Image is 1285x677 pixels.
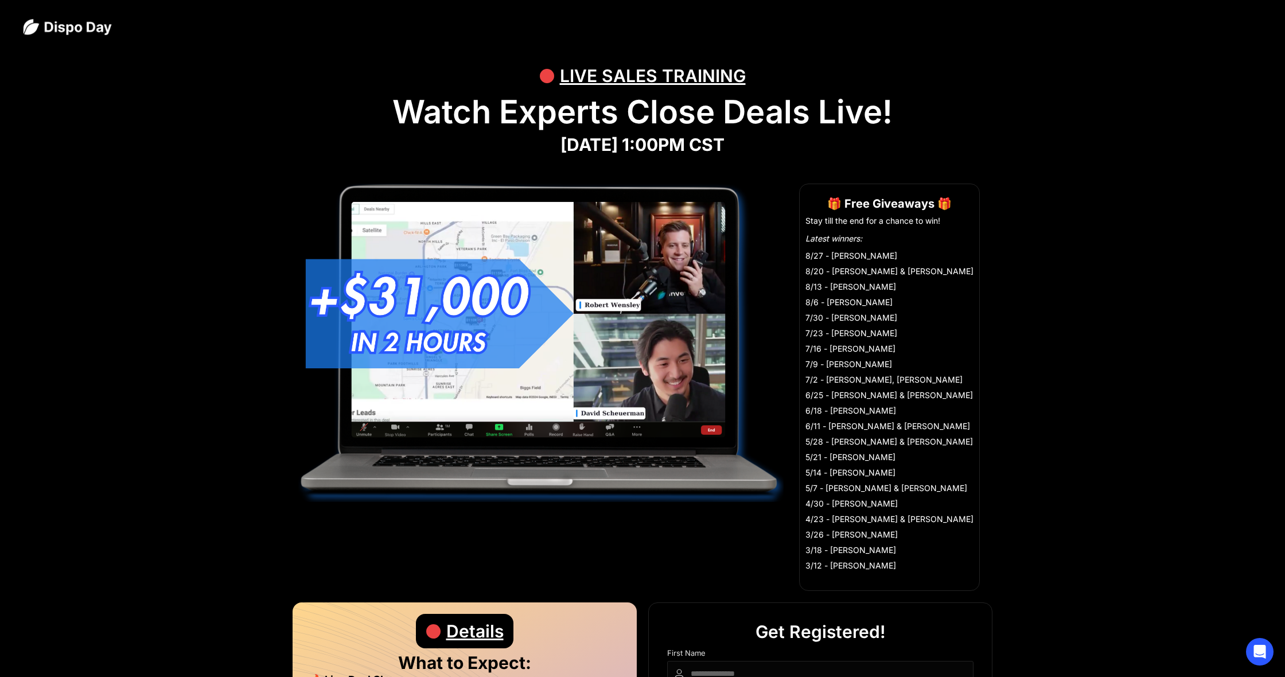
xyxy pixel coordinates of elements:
[805,215,974,227] li: Stay till the end for a chance to win!
[1246,638,1274,666] div: Open Intercom Messenger
[560,59,746,93] div: LIVE SALES TRAINING
[398,652,531,673] strong: What to Expect:
[23,93,1262,131] h1: Watch Experts Close Deals Live!
[560,134,725,155] strong: [DATE] 1:00PM CST
[805,234,862,243] em: Latest winners:
[446,614,504,648] div: Details
[827,197,952,211] strong: 🎁 Free Giveaways 🎁
[667,649,974,661] div: First Name
[805,248,974,573] li: 8/27 - [PERSON_NAME] 8/20 - [PERSON_NAME] & [PERSON_NAME] 8/13 - [PERSON_NAME] 8/6 - [PERSON_NAME...
[756,614,886,649] div: Get Registered!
